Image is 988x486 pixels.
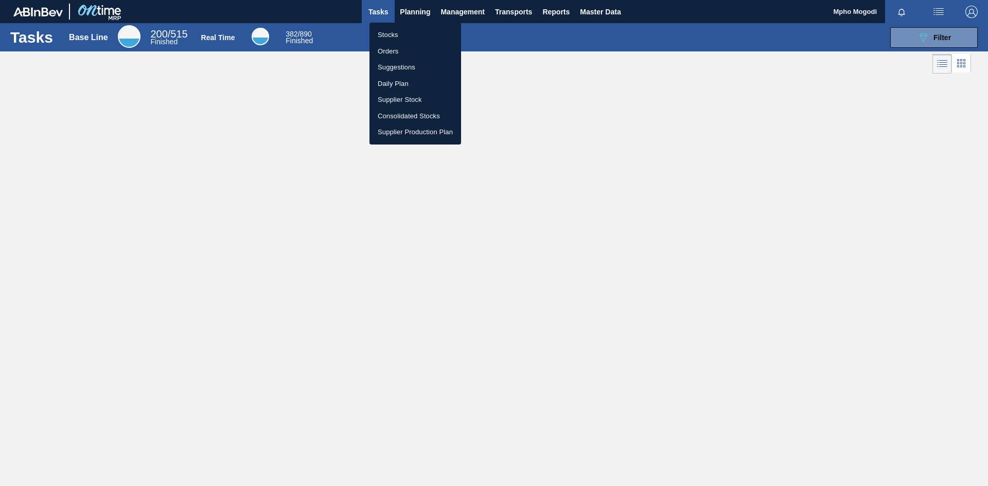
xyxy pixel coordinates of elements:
a: Orders [369,43,461,60]
a: Supplier Production Plan [369,124,461,140]
a: Supplier Stock [369,92,461,108]
a: Stocks [369,27,461,43]
a: Daily Plan [369,76,461,92]
a: Consolidated Stocks [369,108,461,124]
a: Suggestions [369,59,461,76]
